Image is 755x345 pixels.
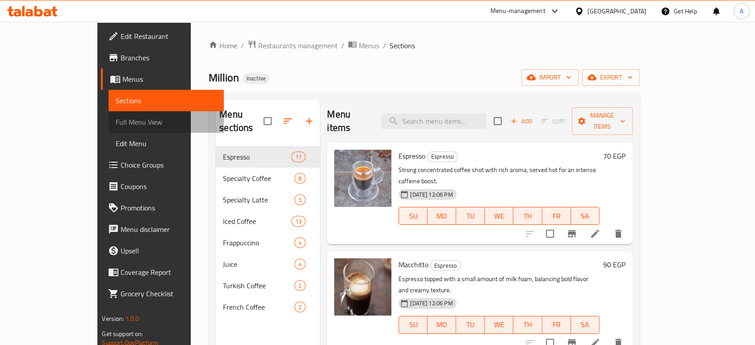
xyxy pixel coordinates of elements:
[398,273,599,296] p: Espresso topped with a small amount of milk foam, balancing bold flavor and creamy texture.
[348,40,379,51] a: Menus
[428,207,456,225] button: MO
[460,318,481,331] span: TU
[277,110,298,132] span: Sort sections
[116,138,216,149] span: Edit Menu
[209,40,639,51] nav: breadcrumb
[216,253,320,275] div: Juice4
[241,40,244,51] li: /
[546,210,567,223] span: FR
[608,223,629,244] button: delete
[528,72,571,83] span: import
[295,196,305,204] span: 5
[341,40,344,51] li: /
[488,210,510,223] span: WE
[122,74,216,84] span: Menus
[517,210,538,223] span: TH
[509,116,533,126] span: Add
[546,318,567,331] span: FR
[334,258,391,316] img: Macchitto
[216,210,320,232] div: Iced Coffee13
[572,107,633,135] button: Manage items
[295,174,305,183] span: 8
[258,40,338,51] span: Restaurants management
[223,280,294,291] span: Turkish Coffee
[485,316,513,334] button: WE
[258,112,277,130] span: Select all sections
[488,112,507,130] span: Select section
[427,151,458,162] div: Espresso
[294,237,306,248] div: items
[101,47,223,68] a: Branches
[359,40,379,51] span: Menus
[223,259,294,269] span: Juice
[431,318,453,331] span: MO
[223,237,294,248] span: Frappuccino
[456,207,485,225] button: TU
[327,108,370,135] h2: Menu items
[101,197,223,219] a: Promotions
[243,73,269,84] div: Inactive
[223,194,294,205] span: Specialty Latte
[216,146,320,168] div: Espresso17
[101,25,223,47] a: Edit Restaurant
[295,282,305,290] span: 2
[109,90,223,111] a: Sections
[587,6,646,16] div: [GEOGRAPHIC_DATA]
[398,149,425,163] span: Espresso
[216,275,320,296] div: Turkish Coffee2
[521,69,579,86] button: import
[407,190,456,199] span: [DATE] 12:06 PM
[513,316,542,334] button: TH
[740,6,743,16] span: A
[216,189,320,210] div: Specialty Latte5
[101,240,223,261] a: Upsell
[101,154,223,176] a: Choice Groups
[223,216,291,227] span: Iced Coffee
[507,114,536,128] button: Add
[294,280,306,291] div: items
[603,150,625,162] h6: 70 EGP
[223,151,291,162] span: Espresso
[485,207,513,225] button: WE
[398,258,428,271] span: Macchitto
[223,302,294,312] div: French Coffee
[101,68,223,90] a: Menus
[101,176,223,197] a: Coupons
[101,261,223,283] a: Coverage Report
[121,245,216,256] span: Upsell
[430,260,461,271] div: Espresso
[219,108,264,135] h2: Menu sections
[295,260,305,269] span: 4
[381,114,487,129] input: search
[102,313,124,324] span: Version:
[589,72,633,83] span: export
[536,114,572,128] span: Select section first
[603,258,625,271] h6: 90 EGP
[223,173,294,184] span: Specialty Coffee
[428,316,456,334] button: MO
[102,328,143,340] span: Get support on:
[121,288,216,299] span: Grocery Checklist
[292,153,305,161] span: 17
[398,316,428,334] button: SU
[294,302,306,312] div: items
[428,151,457,162] span: Espresso
[398,207,428,225] button: SU
[216,296,320,318] div: French Coffee2
[579,110,625,132] span: Manage items
[121,31,216,42] span: Edit Restaurant
[116,117,216,127] span: Full Menu View
[513,207,542,225] button: TH
[488,318,510,331] span: WE
[403,210,424,223] span: SU
[575,318,596,331] span: SA
[243,75,269,82] span: Inactive
[109,111,223,133] a: Full Menu View
[517,318,538,331] span: TH
[407,299,456,307] span: [DATE] 12:06 PM
[571,316,600,334] button: SA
